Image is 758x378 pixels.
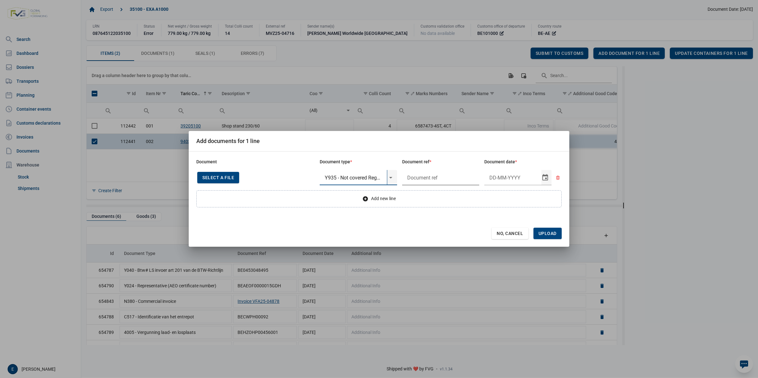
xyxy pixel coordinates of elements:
div: Document date [484,159,562,165]
div: No, Cancel [492,228,528,239]
div: Upload [533,228,562,239]
div: Document type [320,159,397,165]
span: Select a file [202,175,234,180]
div: Add documents for 1 line [196,137,260,145]
div: Document ref [402,159,480,165]
div: Select a file [197,172,239,183]
input: Document type [320,170,387,185]
span: No, Cancel [497,231,523,236]
div: Add new line [196,190,562,207]
div: Document [196,159,315,165]
input: Document ref [402,170,480,185]
span: Upload [539,231,557,236]
div: Select [541,170,549,185]
input: Document date [484,170,541,185]
div: Select [387,170,395,185]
